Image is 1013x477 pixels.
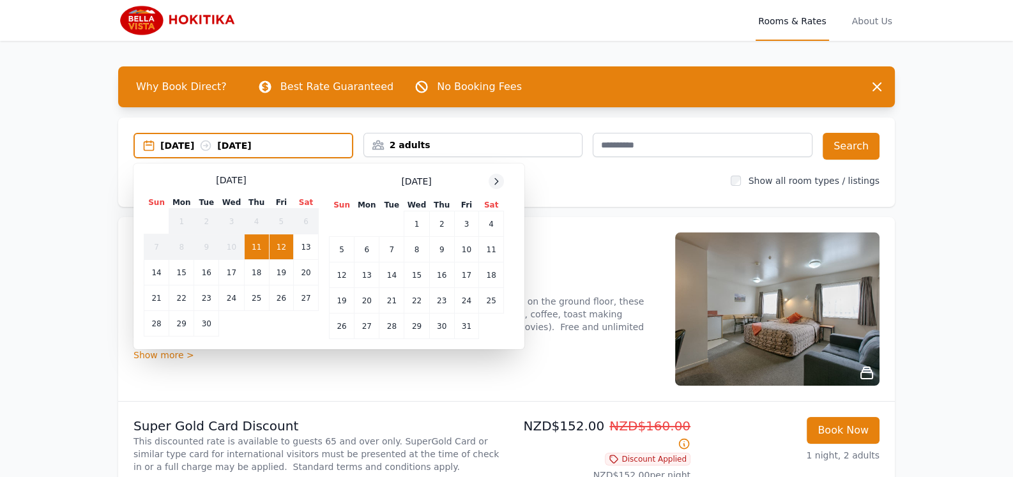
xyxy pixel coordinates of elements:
[169,234,194,260] td: 8
[354,314,379,339] td: 27
[479,288,504,314] td: 25
[404,211,429,237] td: 1
[219,285,244,311] td: 24
[244,285,269,311] td: 25
[194,285,219,311] td: 23
[169,311,194,337] td: 29
[404,314,429,339] td: 29
[479,237,504,262] td: 11
[194,260,219,285] td: 16
[749,176,880,186] label: Show all room types / listings
[269,260,293,285] td: 19
[294,260,319,285] td: 20
[454,211,478,237] td: 3
[330,314,354,339] td: 26
[354,237,379,262] td: 6
[701,449,880,462] p: 1 night, 2 adults
[144,311,169,337] td: 28
[126,74,237,100] span: Why Book Direct?
[330,237,354,262] td: 5
[269,234,293,260] td: 12
[269,209,293,234] td: 5
[437,79,522,95] p: No Booking Fees
[169,209,194,234] td: 1
[244,260,269,285] td: 18
[379,314,404,339] td: 28
[404,288,429,314] td: 22
[429,262,454,288] td: 16
[244,209,269,234] td: 4
[219,197,244,209] th: Wed
[479,199,504,211] th: Sat
[144,197,169,209] th: Sun
[429,199,454,211] th: Thu
[133,417,501,435] p: Super Gold Card Discount
[269,197,293,209] th: Fri
[379,262,404,288] td: 14
[144,260,169,285] td: 14
[169,260,194,285] td: 15
[294,197,319,209] th: Sat
[144,285,169,311] td: 21
[454,314,478,339] td: 31
[169,197,194,209] th: Mon
[244,197,269,209] th: Thu
[823,133,880,160] button: Search
[354,262,379,288] td: 13
[330,288,354,314] td: 19
[194,311,219,337] td: 30
[379,288,404,314] td: 21
[512,417,690,453] p: NZD$152.00
[364,139,583,151] div: 2 adults
[479,211,504,237] td: 4
[605,453,690,466] span: Discount Applied
[454,262,478,288] td: 17
[219,260,244,285] td: 17
[401,175,431,188] span: [DATE]
[144,234,169,260] td: 7
[379,237,404,262] td: 7
[354,288,379,314] td: 20
[330,199,354,211] th: Sun
[454,237,478,262] td: 10
[330,262,354,288] td: 12
[404,237,429,262] td: 8
[479,262,504,288] td: 18
[244,234,269,260] td: 11
[133,349,660,361] div: Show more >
[404,199,429,211] th: Wed
[280,79,393,95] p: Best Rate Guaranteed
[354,199,379,211] th: Mon
[429,237,454,262] td: 9
[379,199,404,211] th: Tue
[219,209,244,234] td: 3
[294,234,319,260] td: 13
[133,435,501,473] p: This discounted rate is available to guests 65 and over only. SuperGold Card or similar type card...
[194,209,219,234] td: 2
[294,209,319,234] td: 6
[429,314,454,339] td: 30
[609,418,690,434] span: NZD$160.00
[169,285,194,311] td: 22
[216,174,246,186] span: [DATE]
[454,288,478,314] td: 24
[219,234,244,260] td: 10
[404,262,429,288] td: 15
[294,285,319,311] td: 27
[429,288,454,314] td: 23
[269,285,293,311] td: 26
[160,139,352,152] div: [DATE] [DATE]
[118,5,241,36] img: Bella Vista Hokitika
[807,417,880,444] button: Book Now
[429,211,454,237] td: 2
[194,234,219,260] td: 9
[194,197,219,209] th: Tue
[454,199,478,211] th: Fri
